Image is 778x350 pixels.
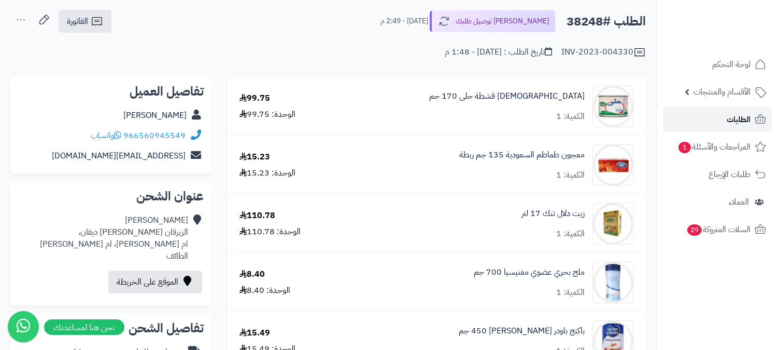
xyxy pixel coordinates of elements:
[663,162,772,187] a: طلبات الإرجاع
[708,29,768,51] img: logo-2.png
[123,109,187,122] a: [PERSON_NAME]
[727,112,751,127] span: الطلبات
[459,149,585,161] a: معجون طماطم السعودية 135 جم ربطة
[694,85,751,99] span: الأقسام والمنتجات
[556,287,585,299] div: الكمية: 1
[686,222,751,237] span: السلات المتروكة
[663,52,772,77] a: لوحة التحكم
[709,167,751,182] span: طلبات الإرجاع
[52,150,186,162] a: [EMAIL_ADDRESS][DOMAIN_NAME]
[380,16,428,26] small: [DATE] - 2:49 م
[556,169,585,181] div: الكمية: 1
[712,57,751,72] span: لوحة التحكم
[445,46,552,58] div: تاريخ الطلب : [DATE] - 1:48 م
[108,271,202,293] a: الموقع على الخريطة
[556,111,585,123] div: الكمية: 1
[239,285,290,297] div: الوحدة: 8.40
[239,268,265,280] div: 8.40
[474,266,585,278] a: ملح بحري عضوي مغنيسيا 700 جم
[561,46,646,59] div: INV-2023-004330
[19,85,204,98] h2: تفاصيل العميل
[19,322,204,334] h2: تفاصيل الشحن
[663,190,772,214] a: العملاء
[123,129,186,142] a: 966560945549
[593,86,633,127] img: 1673379242-%D8%A7%D9%84%D8%AA%D9%82%D8%A7%D8%B7%20%D8%A7%D9%84%D9%88%D9%8A%D8%A8_10-1-2023_223211...
[663,134,772,159] a: المراجعات والأسئلة1
[430,10,556,32] button: [PERSON_NAME] توصيل طلبك
[593,262,633,303] img: 1678858947-61O0xsghBHL._AC_UF1000,1000_QL80_-90x90.jpg
[687,224,702,236] span: 29
[567,11,646,32] h2: الطلب #38248
[239,327,270,339] div: 15.49
[239,210,275,222] div: 110.78
[239,151,270,163] div: 15.23
[556,228,585,240] div: الكمية: 1
[678,142,691,153] span: 1
[521,208,585,220] a: زيت دلال تنك 17 لتر
[429,90,585,102] a: [DEMOGRAPHIC_DATA] قشطة حلى 170 جم
[239,92,270,104] div: 99.75
[239,226,301,238] div: الوحدة: 110.78
[593,203,633,245] img: 96419582b66da4360b0ff33b5e6ed282e2d-90x90.jpg
[593,144,633,186] img: 1666248443-1641628215_6281039701036-90x90.jpg
[59,10,111,33] a: الفاتورة
[729,195,749,209] span: العملاء
[459,325,585,337] a: باكنج باودر [PERSON_NAME] 450 جم
[663,217,772,242] a: السلات المتروكة29
[677,140,751,154] span: المراجعات والأسئلة
[239,167,295,179] div: الوحدة: 15.23
[40,214,188,262] div: [PERSON_NAME] الزيرقان [PERSON_NAME] ديفان، ام [PERSON_NAME]، ام [PERSON_NAME] الطائف
[67,15,88,28] span: الفاتورة
[91,129,121,142] a: واتساب
[663,107,772,132] a: الطلبات
[239,109,295,120] div: الوحدة: 99.75
[19,190,204,203] h2: عنوان الشحن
